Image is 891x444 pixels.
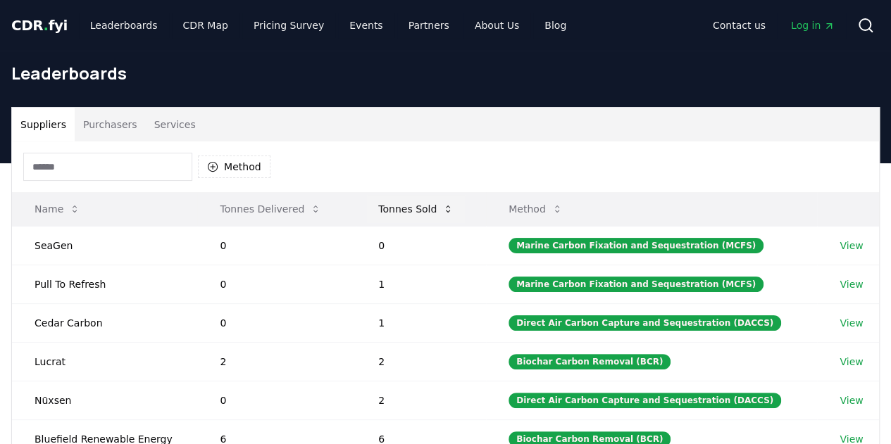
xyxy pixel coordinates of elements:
td: 1 [356,265,486,303]
td: Lucrat [12,342,197,381]
div: Marine Carbon Fixation and Sequestration (MCFS) [509,238,764,253]
button: Suppliers [12,108,75,141]
a: Log in [780,13,846,38]
td: 0 [197,265,356,303]
div: Marine Carbon Fixation and Sequestration (MCFS) [509,277,764,292]
button: Name [23,195,92,223]
a: View [840,316,863,330]
a: Partners [397,13,461,38]
td: SeaGen [12,226,197,265]
button: Services [146,108,204,141]
a: Contact us [702,13,777,38]
td: 0 [197,303,356,342]
td: 2 [356,342,486,381]
a: Events [338,13,394,38]
td: Nūxsen [12,381,197,419]
a: Pricing Survey [242,13,335,38]
a: CDR.fyi [11,15,68,35]
a: View [840,393,863,407]
div: Direct Air Carbon Capture and Sequestration (DACCS) [509,393,781,408]
span: CDR fyi [11,17,68,34]
a: Leaderboards [79,13,169,38]
td: 1 [356,303,486,342]
a: Blog [533,13,578,38]
button: Method [497,195,574,223]
button: Tonnes Delivered [208,195,332,223]
td: Pull To Refresh [12,265,197,303]
a: About Us [463,13,530,38]
a: CDR Map [172,13,239,38]
a: View [840,355,863,369]
a: View [840,239,863,253]
span: Log in [791,18,835,32]
nav: Main [702,13,846,38]
nav: Main [79,13,578,38]
td: 0 [197,226,356,265]
td: 0 [197,381,356,419]
button: Purchasers [75,108,146,141]
td: 2 [356,381,486,419]
a: View [840,277,863,291]
button: Tonnes Sold [367,195,465,223]
div: Biochar Carbon Removal (BCR) [509,354,671,369]
button: Method [198,156,270,178]
td: 0 [356,226,486,265]
td: 2 [197,342,356,381]
div: Direct Air Carbon Capture and Sequestration (DACCS) [509,315,781,331]
h1: Leaderboards [11,62,880,84]
td: Cedar Carbon [12,303,197,342]
span: . [44,17,49,34]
